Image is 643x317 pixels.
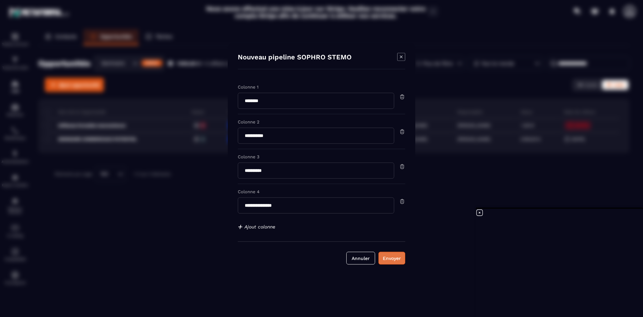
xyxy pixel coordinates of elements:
[238,84,259,89] label: Colonne 1
[238,154,260,159] label: Colonne 3
[378,252,405,264] button: Envoyer
[238,119,260,124] label: Colonne 2
[238,189,260,194] label: Colonne 4
[238,222,405,231] p: Ajout colonne
[238,53,352,62] h4: Nouveau pipeline SOPHRO STEMO
[346,252,375,264] button: Annuler
[383,255,401,261] div: Envoyer
[238,222,243,231] span: +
